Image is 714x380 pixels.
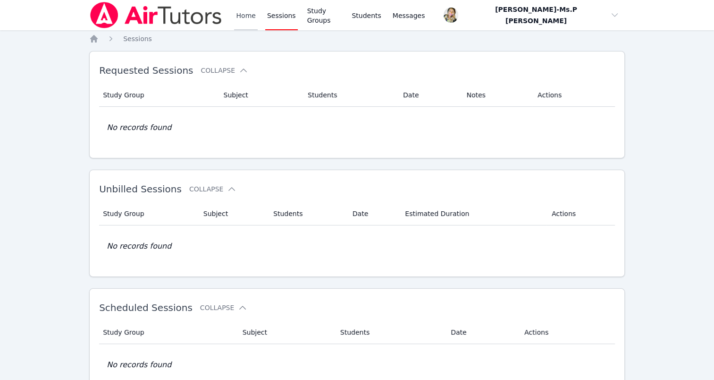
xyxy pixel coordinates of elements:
[399,202,546,225] th: Estimated Duration
[218,84,302,107] th: Subject
[397,84,461,107] th: Date
[198,202,268,225] th: Subject
[189,184,236,194] button: Collapse
[519,321,615,344] th: Actions
[237,321,335,344] th: Subject
[546,202,615,225] th: Actions
[201,66,248,75] button: Collapse
[445,321,519,344] th: Date
[393,11,425,20] span: Messages
[99,202,198,225] th: Study Group
[99,65,193,76] span: Requested Sessions
[123,34,152,43] a: Sessions
[89,2,223,28] img: Air Tutors
[302,84,397,107] th: Students
[200,303,247,312] button: Collapse
[89,34,625,43] nav: Breadcrumb
[532,84,615,107] th: Actions
[347,202,400,225] th: Date
[123,35,152,43] span: Sessions
[99,302,193,313] span: Scheduled Sessions
[99,225,615,267] td: No records found
[461,84,532,107] th: Notes
[268,202,347,225] th: Students
[99,321,237,344] th: Study Group
[99,84,218,107] th: Study Group
[99,107,615,148] td: No records found
[335,321,445,344] th: Students
[99,183,182,195] span: Unbilled Sessions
